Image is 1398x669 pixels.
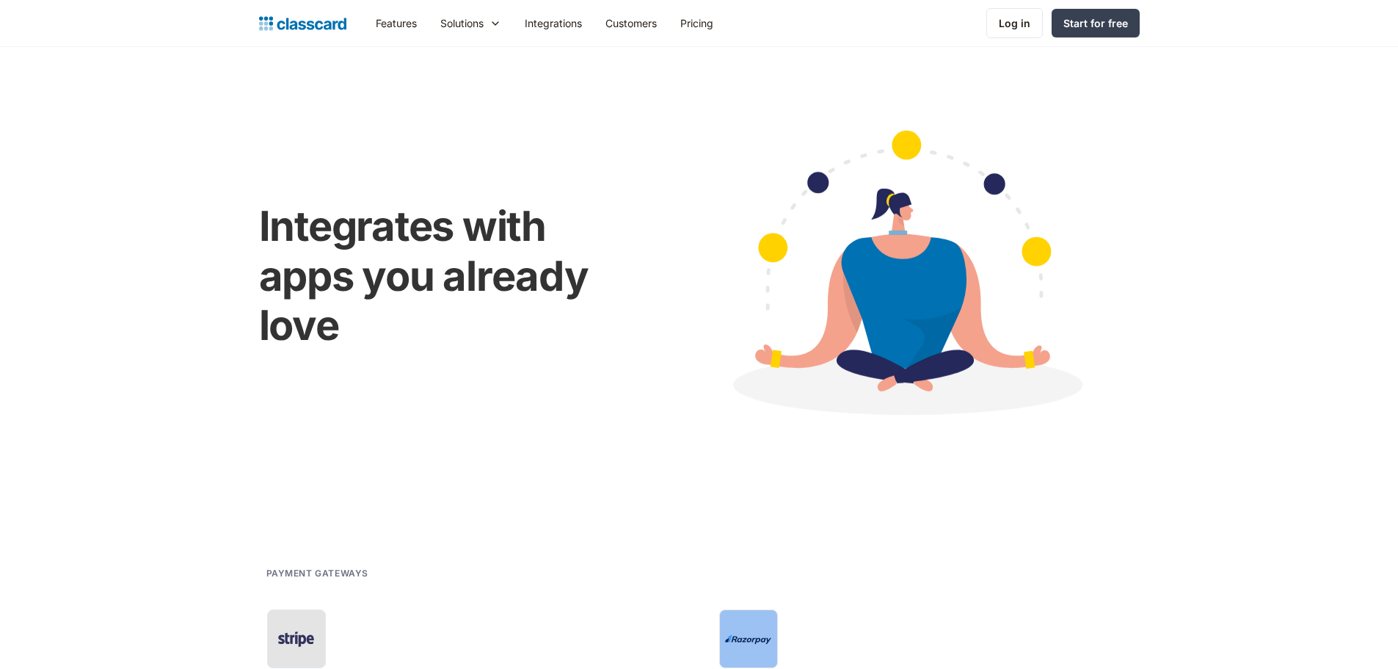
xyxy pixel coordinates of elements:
[273,628,320,650] img: Stripe
[669,102,1140,455] img: Cartoon image showing connected apps
[669,7,725,40] a: Pricing
[259,202,640,350] h1: Integrates with apps you already love
[440,15,484,31] div: Solutions
[513,7,594,40] a: Integrations
[259,13,346,34] a: home
[1063,15,1128,31] div: Start for free
[594,7,669,40] a: Customers
[266,566,369,580] h2: Payment gateways
[725,634,772,645] img: Razorpay
[429,7,513,40] div: Solutions
[986,8,1043,38] a: Log in
[999,15,1030,31] div: Log in
[1052,9,1140,37] a: Start for free
[364,7,429,40] a: Features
